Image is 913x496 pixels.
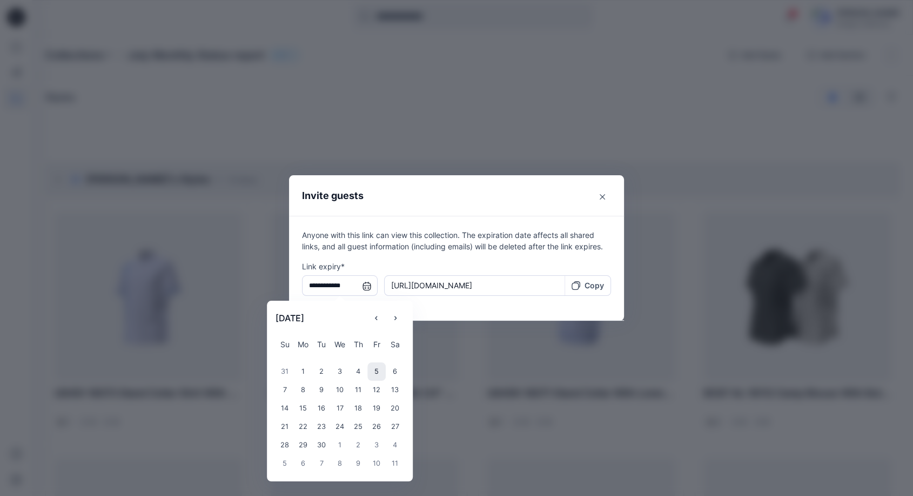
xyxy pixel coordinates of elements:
div: Choose Monday, September 15th, 2025 [294,399,312,418]
header: Invite guests [289,175,624,216]
div: Choose Tuesday, September 16th, 2025 [312,399,331,418]
div: Choose Date [267,301,413,481]
div: Choose Sunday, September 28th, 2025 [276,436,294,454]
div: Choose Monday, October 6th, 2025 [294,454,312,473]
div: Choose Sunday, October 5th, 2025 [276,454,294,473]
div: Choose Sunday, August 31st, 2025 [276,362,294,381]
div: Choose Friday, September 26th, 2025 [367,418,386,436]
div: Choose Monday, September 8th, 2025 [294,381,312,399]
div: Choose Monday, September 22nd, 2025 [294,418,312,436]
div: Choose Saturday, October 11th, 2025 [386,454,404,473]
button: Close [594,188,611,206]
div: Choose Tuesday, October 7th, 2025 [312,454,331,473]
div: Choose Tuesday, September 30th, 2025 [312,436,331,454]
div: Choose Friday, September 5th, 2025 [367,362,386,381]
div: Choose Thursday, September 4th, 2025 [349,362,367,381]
div: Friday [367,335,386,354]
p: [URL][DOMAIN_NAME] [391,280,558,291]
div: Thursday [349,335,367,354]
div: Choose Friday, September 12th, 2025 [367,381,386,399]
div: Choose Monday, September 29th, 2025 [294,436,312,454]
div: Choose Thursday, October 9th, 2025 [349,454,367,473]
div: Choose Wednesday, September 17th, 2025 [331,399,349,418]
div: Choose Sunday, September 14th, 2025 [276,399,294,418]
p: Anyone with this link can view this collection. The expiration date affects all shared links, and... [302,229,611,252]
div: Choose Wednesday, September 24th, 2025 [331,418,349,436]
div: Choose Saturday, September 13th, 2025 [386,381,404,399]
div: Choose Saturday, September 27th, 2025 [386,418,404,436]
div: Month September, 2025 [276,362,404,473]
div: Choose Wednesday, September 10th, 2025 [331,381,349,399]
div: Choose Wednesday, September 3rd, 2025 [331,362,349,381]
div: Choose Thursday, September 18th, 2025 [349,399,367,418]
div: Choose Friday, September 19th, 2025 [367,399,386,418]
div: Choose Thursday, September 11th, 2025 [349,381,367,399]
div: Choose Wednesday, October 8th, 2025 [331,454,349,473]
div: Choose Monday, September 1st, 2025 [294,362,312,381]
div: Tuesday [312,335,331,354]
div: Choose Tuesday, September 2nd, 2025 [312,362,331,381]
div: Choose Sunday, September 21st, 2025 [276,418,294,436]
div: Choose Saturday, September 6th, 2025 [386,362,404,381]
div: Choose Wednesday, October 1st, 2025 [331,436,349,454]
div: Choose Sunday, September 7th, 2025 [276,381,294,399]
div: Choose Friday, October 10th, 2025 [367,454,386,473]
p: Copy [585,280,604,291]
div: Choose Thursday, October 2nd, 2025 [349,436,367,454]
p: [DATE] [276,312,304,325]
div: Monday [294,335,312,354]
div: Sunday [276,335,294,354]
div: Choose Tuesday, September 23rd, 2025 [312,418,331,436]
p: Link expiry* [302,261,611,272]
div: Choose Saturday, October 4th, 2025 [386,436,404,454]
div: Choose Saturday, September 20th, 2025 [386,399,404,418]
div: Choose Friday, October 3rd, 2025 [367,436,386,454]
div: Saturday [386,335,404,354]
div: Wednesday [331,335,349,354]
div: Choose Thursday, September 25th, 2025 [349,418,367,436]
div: Choose Tuesday, September 9th, 2025 [312,381,331,399]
